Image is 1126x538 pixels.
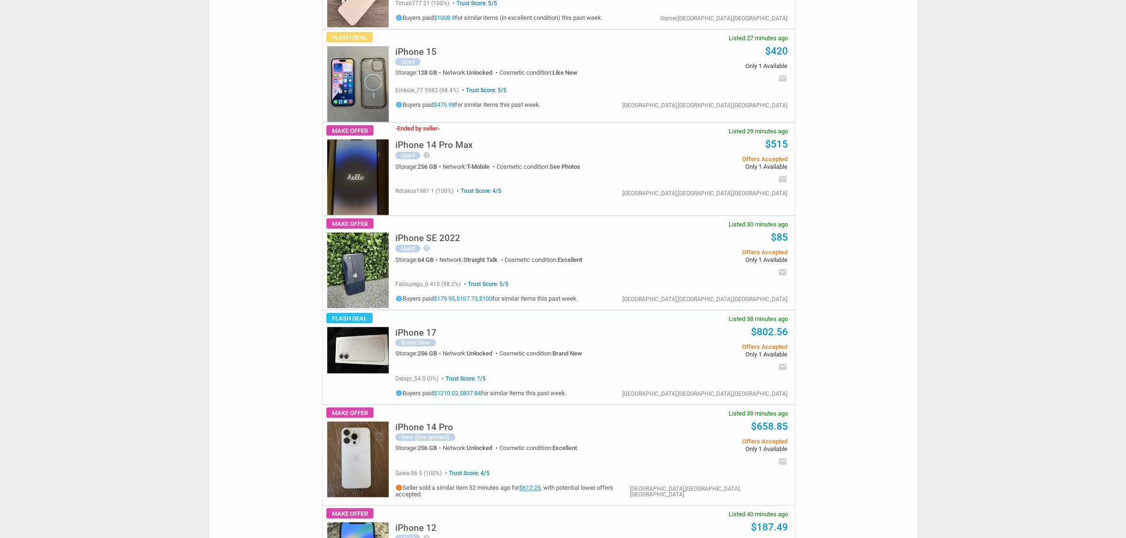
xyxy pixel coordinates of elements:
[395,245,420,252] div: Used
[395,525,436,532] a: iPhone 12
[622,391,787,397] div: [GEOGRAPHIC_DATA],[GEOGRAPHIC_DATA],[GEOGRAPHIC_DATA]
[418,69,437,76] span: 128 GB
[765,139,788,150] a: $515
[395,295,578,302] h5: Buyers paid , , for similar items this past week.
[439,257,505,263] div: Network:
[395,390,402,397] i: info
[645,249,787,255] span: Offers Accepted
[467,444,492,451] span: Unlocked
[778,457,787,466] i: email
[395,49,436,56] a: iPhone 15
[462,281,508,287] span: Trust Score: 5/5
[460,390,481,397] a: $837.84
[434,15,455,22] a: $1008.9
[552,350,582,357] span: Brand New
[765,45,788,57] a: $420
[395,330,436,337] a: iPhone 17
[751,521,788,533] a: $187.49
[778,268,787,277] i: email
[395,390,567,397] h5: Buyers paid , for similar items this past week.
[418,350,437,357] span: 256 GB
[395,14,402,21] i: info
[443,445,499,451] div: Network:
[395,125,397,132] span: -
[395,434,455,441] div: New (box opened)
[455,188,501,194] span: Trust Score: 4/5
[751,421,788,432] a: $658.85
[778,362,787,372] i: email
[645,344,787,350] span: Offers Accepted
[395,152,420,159] div: Used
[395,188,454,194] span: rdrakos1981 1 (100%)
[423,151,430,159] i: help
[327,46,389,122] img: s-l225.jpg
[729,511,788,517] span: Listed 40 minutes ago
[645,257,787,263] span: Only 1 Available
[395,425,453,432] a: iPhone 14 Pro
[395,281,461,287] span: fabiupegu_0 415 (98.2%)
[326,32,373,43] span: Flash Deal
[729,316,788,322] span: Listed 38 minutes ago
[645,164,787,170] span: Only 1 Available
[326,218,374,229] span: Make Offer
[326,508,374,519] span: Make Offer
[622,103,787,108] div: [GEOGRAPHIC_DATA],[GEOGRAPHIC_DATA],[GEOGRAPHIC_DATA]
[751,326,788,338] a: $802.56
[423,244,430,252] i: help
[395,484,630,497] h5: Seller sold a similar item 52 minutes ago for , with potential lower offers accepted.
[660,16,787,21] div: Garner,[GEOGRAPHIC_DATA],[GEOGRAPHIC_DATA]
[395,87,459,94] span: emkole_77 5982 (98.4%)
[499,69,577,76] div: Cosmetic condition:
[395,423,453,432] h5: iPhone 14 Pro
[438,125,440,132] span: -
[395,47,436,56] h5: iPhone 15
[645,156,787,162] span: Offers Accepted
[505,257,582,263] div: Cosmetic condition:
[456,295,478,303] a: $107.73
[418,163,437,170] span: 256 GB
[443,69,499,76] div: Network:
[395,125,440,131] h3: Ended by seller
[630,486,787,497] div: [GEOGRAPHIC_DATA],[GEOGRAPHIC_DATA],[GEOGRAPHIC_DATA]
[395,470,442,477] span: sawa-86 5 (100%)
[645,63,787,69] span: Only 1 Available
[729,128,788,134] span: Listed 29 minutes ago
[395,69,443,76] div: Storage:
[463,256,498,263] span: Straight Talk
[440,375,486,382] span: Trust Score: ?/5
[395,101,541,108] h5: Buyers paid for similar items this past week.
[645,351,787,357] span: Only 1 Available
[395,375,438,382] span: delapr_54 0 (0%)
[395,295,402,302] i: info
[327,233,389,308] img: s-l225.jpg
[326,408,374,418] span: Make Offer
[552,444,577,451] span: Excellent
[434,295,455,303] a: $179.95
[434,102,455,109] a: $479.98
[395,350,443,356] div: Storage:
[499,445,577,451] div: Cosmetic condition:
[497,164,580,170] div: Cosmetic condition:
[395,257,439,263] div: Storage:
[622,191,787,196] div: [GEOGRAPHIC_DATA],[GEOGRAPHIC_DATA],[GEOGRAPHIC_DATA]
[434,390,458,397] a: $1210.02
[467,350,492,357] span: Unlocked
[395,445,443,451] div: Storage:
[327,327,389,373] img: s-l225.jpg
[395,339,436,347] div: Brand New
[327,422,389,497] img: s-l225.jpg
[395,523,436,532] h5: iPhone 12
[729,35,788,41] span: Listed 27 minutes ago
[467,69,492,76] span: Unlocked
[645,446,787,452] span: Only 1 Available
[729,221,788,227] span: Listed 30 minutes ago
[395,101,402,108] i: info
[326,125,374,136] span: Make Offer
[729,410,788,417] span: Listed 39 minutes ago
[443,470,489,477] span: Trust Score: 4/5
[418,444,437,451] span: 256 GB
[771,232,788,243] a: $85
[326,313,373,323] span: Flash Deal
[519,485,541,492] a: $612.25
[395,234,460,243] h5: iPhone SE 2022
